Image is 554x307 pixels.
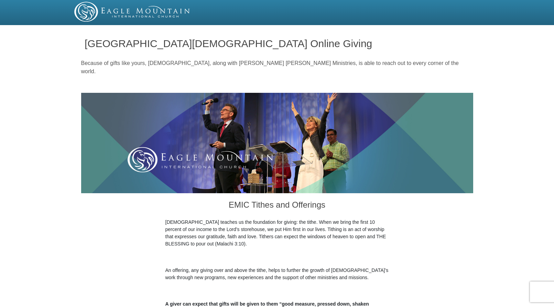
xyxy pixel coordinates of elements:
[74,2,191,22] img: EMIC
[165,219,389,248] p: [DEMOGRAPHIC_DATA] teaches us the foundation for giving: the tithe. When we bring the first 10 pe...
[165,193,389,219] h3: EMIC Tithes and Offerings
[165,267,389,281] p: An offering, any giving over and above the tithe, helps to further the growth of [DEMOGRAPHIC_DAT...
[85,38,469,49] h1: [GEOGRAPHIC_DATA][DEMOGRAPHIC_DATA] Online Giving
[81,59,473,76] p: Because of gifts like yours, [DEMOGRAPHIC_DATA], along with [PERSON_NAME] [PERSON_NAME] Ministrie...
